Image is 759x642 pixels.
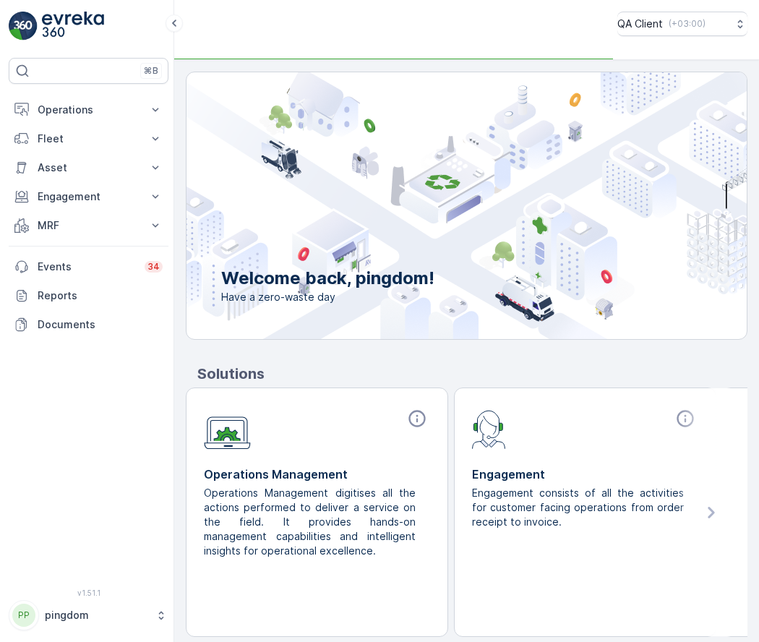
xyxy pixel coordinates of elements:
img: logo_light-DOdMpM7g.png [42,12,104,40]
button: Fleet [9,124,168,153]
p: Engagement [38,189,140,204]
button: MRF [9,211,168,240]
p: Asset [38,160,140,175]
a: Reports [9,281,168,310]
img: module-icon [472,408,506,449]
p: Operations [38,103,140,117]
p: Welcome back, pingdom! [221,267,434,290]
div: PP [12,604,35,627]
p: Fleet [38,132,140,146]
p: Reports [38,288,163,303]
p: Engagement [472,466,698,483]
p: Engagement consists of all the activities for customer facing operations from order receipt to in... [472,486,687,529]
button: PPpingdom [9,600,168,630]
p: pingdom [45,608,148,622]
button: Engagement [9,182,168,211]
button: Operations [9,95,168,124]
p: Events [38,260,136,274]
p: Documents [38,317,163,332]
img: logo [9,12,38,40]
p: 34 [147,261,160,273]
p: QA Client [617,17,663,31]
p: MRF [38,218,140,233]
p: ⌘B [144,65,158,77]
button: Asset [9,153,168,182]
p: ( +03:00 ) [669,18,706,30]
span: v 1.51.1 [9,588,168,597]
button: QA Client(+03:00) [617,12,747,36]
img: city illustration [121,72,747,339]
span: Have a zero-waste day [221,290,434,304]
p: Operations Management digitises all the actions performed to deliver a service on the field. It p... [204,486,419,558]
p: Solutions [197,363,747,385]
p: Operations Management [204,466,430,483]
img: module-icon [204,408,251,450]
a: Events34 [9,252,168,281]
a: Documents [9,310,168,339]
